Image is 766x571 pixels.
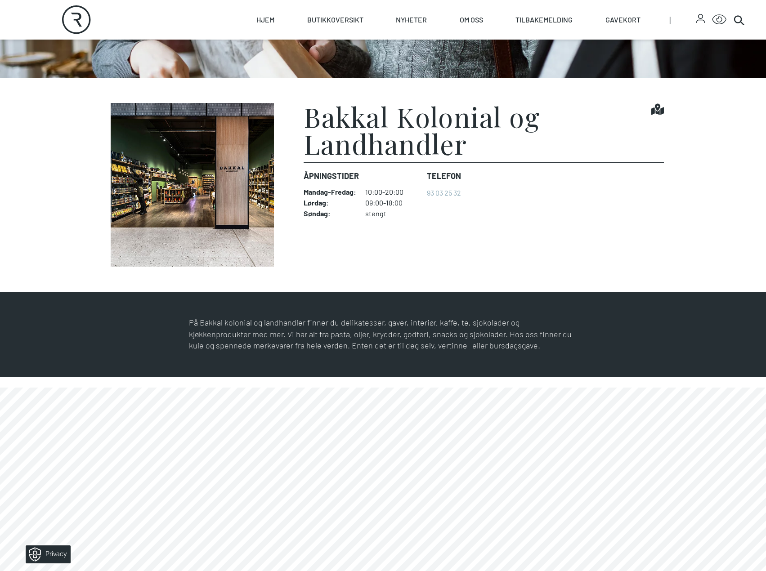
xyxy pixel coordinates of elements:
iframe: Manage Preferences [9,542,82,567]
dt: Mandag - Fredag : [304,187,356,196]
dt: Åpningstider [304,170,420,182]
p: På Bakkal kolonial og landhandler finner du delikatesser, gaver, interiør, kaffe, te, sjokolader ... [189,317,578,352]
dt: Lørdag : [304,198,356,207]
a: 93 03 25 32 [427,188,461,197]
dd: 10:00-20:00 [365,187,420,196]
div: © Mappedin [736,196,758,201]
dd: stengt [365,209,420,218]
dd: 09:00-18:00 [365,198,420,207]
details: Attribution [734,194,766,201]
dt: Telefon [427,170,461,182]
dt: Søndag : [304,209,356,218]
button: Open Accessibility Menu [712,13,726,27]
h1: Bakkal Kolonial og Landhandler [304,103,651,157]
